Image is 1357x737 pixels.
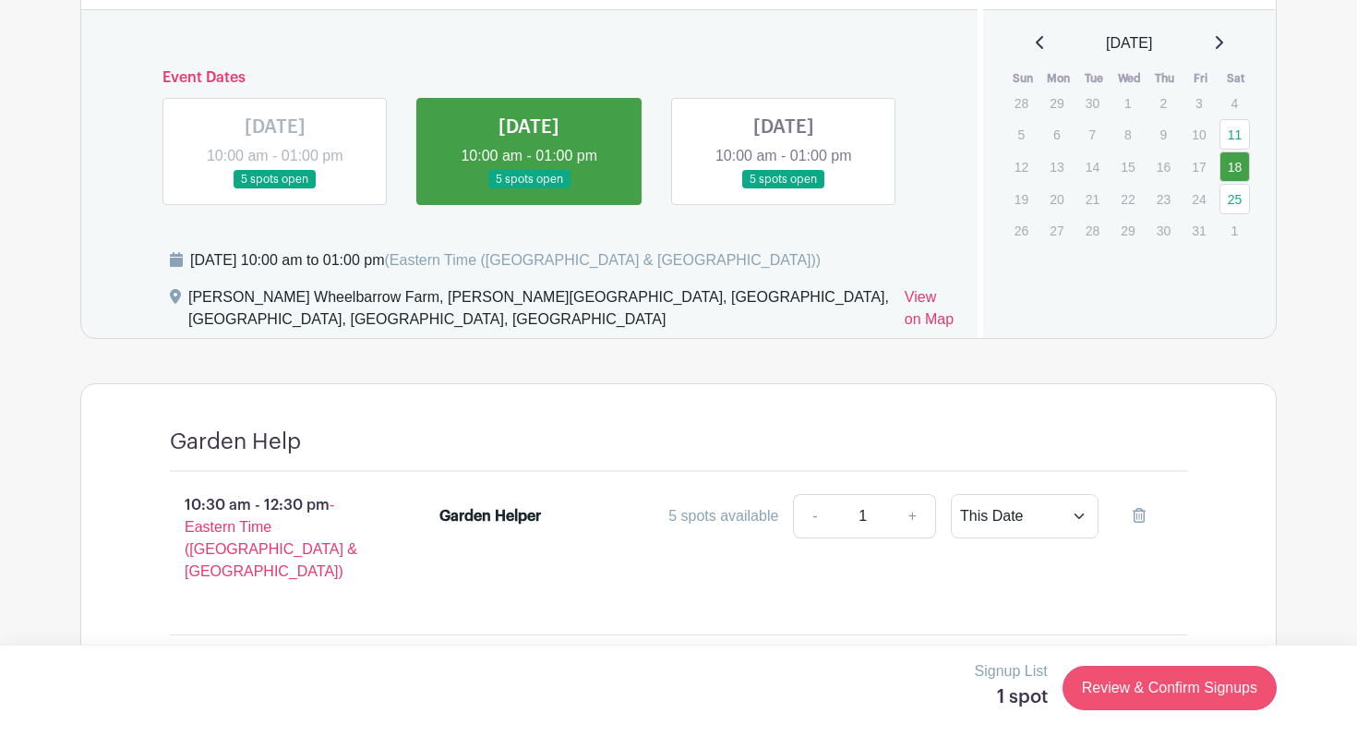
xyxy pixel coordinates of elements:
[1112,216,1143,245] p: 29
[1148,216,1179,245] p: 30
[1006,216,1037,245] p: 26
[1183,69,1219,88] th: Fri
[1148,89,1179,117] p: 2
[1106,32,1152,54] span: [DATE]
[1112,152,1143,181] p: 15
[1148,152,1179,181] p: 16
[1006,89,1037,117] p: 28
[1112,185,1143,213] p: 22
[1041,185,1072,213] p: 20
[1219,69,1255,88] th: Sat
[1112,120,1143,149] p: 8
[1041,216,1072,245] p: 27
[384,252,821,268] span: (Eastern Time ([GEOGRAPHIC_DATA] & [GEOGRAPHIC_DATA]))
[890,494,936,538] a: +
[1183,89,1214,117] p: 3
[668,505,778,527] div: 5 spots available
[1148,185,1179,213] p: 23
[1183,120,1214,149] p: 10
[1112,89,1143,117] p: 1
[1006,120,1037,149] p: 5
[1219,119,1250,150] a: 11
[1077,185,1108,213] p: 21
[1147,69,1183,88] th: Thu
[1005,69,1041,88] th: Sun
[1219,89,1250,117] p: 4
[1219,151,1250,182] a: 18
[1219,216,1250,245] p: 1
[793,494,835,538] a: -
[188,286,890,338] div: [PERSON_NAME] Wheelbarrow Farm, [PERSON_NAME][GEOGRAPHIC_DATA], [GEOGRAPHIC_DATA], [GEOGRAPHIC_DA...
[190,249,821,272] div: [DATE] 10:00 am to 01:00 pm
[1041,152,1072,181] p: 13
[185,497,357,579] span: - Eastern Time ([GEOGRAPHIC_DATA] & [GEOGRAPHIC_DATA])
[1111,69,1147,88] th: Wed
[975,686,1048,708] h5: 1 spot
[1063,666,1277,710] a: Review & Confirm Signups
[1183,185,1214,213] p: 24
[1040,69,1076,88] th: Mon
[170,429,301,455] h4: Garden Help
[1076,69,1112,88] th: Tue
[905,286,955,338] a: View on Map
[140,487,410,590] p: 10:30 am - 12:30 pm
[1077,152,1108,181] p: 14
[148,69,911,87] h6: Event Dates
[975,660,1048,683] p: Signup List
[1077,120,1108,149] p: 7
[1219,184,1250,214] a: 25
[1183,216,1214,245] p: 31
[1077,89,1108,117] p: 30
[439,505,541,527] div: Garden Helper
[1183,152,1214,181] p: 17
[1041,89,1072,117] p: 29
[1006,185,1037,213] p: 19
[1077,216,1108,245] p: 28
[1148,120,1179,149] p: 9
[1041,120,1072,149] p: 6
[1006,152,1037,181] p: 12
